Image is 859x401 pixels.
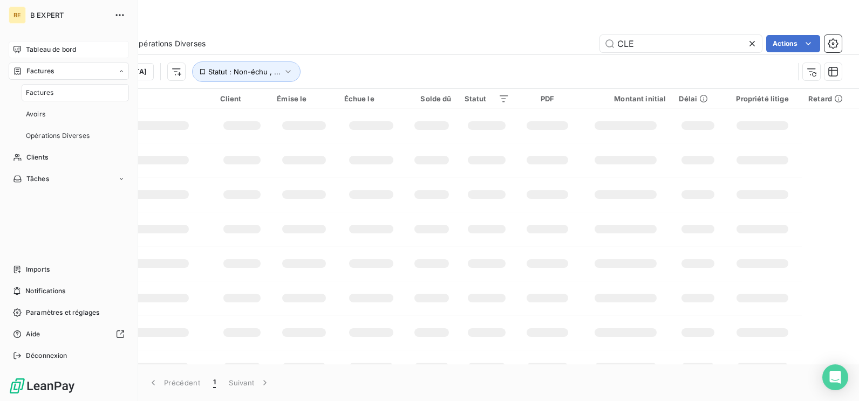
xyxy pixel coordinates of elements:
[465,94,509,103] div: Statut
[222,371,277,394] button: Suivant
[808,94,853,103] div: Retard
[220,94,264,103] div: Client
[30,11,108,19] span: B EXPERT
[26,351,67,361] span: Déconnexion
[141,371,207,394] button: Précédent
[822,364,848,390] div: Open Intercom Messenger
[9,326,129,343] a: Aide
[277,94,331,103] div: Émise le
[26,329,40,339] span: Aide
[207,371,222,394] button: 1
[26,265,50,274] span: Imports
[9,6,26,24] div: BE
[25,286,65,296] span: Notifications
[600,35,762,52] input: Rechercher
[208,67,281,76] span: Statut : Non-échu , ...
[585,94,666,103] div: Montant initial
[26,88,53,98] span: Factures
[344,94,399,103] div: Échue le
[213,377,216,388] span: 1
[26,131,90,141] span: Opérations Diverses
[26,45,76,54] span: Tableau de bord
[26,308,99,317] span: Paramètres et réglages
[9,377,76,395] img: Logo LeanPay
[412,94,452,103] div: Solde dû
[730,94,795,103] div: Propriété litige
[26,153,48,162] span: Clients
[766,35,820,52] button: Actions
[26,109,45,119] span: Avoirs
[133,38,206,49] span: Opérations Diverses
[26,174,49,184] span: Tâches
[192,61,301,82] button: Statut : Non-échu , ...
[522,94,572,103] div: PDF
[679,94,717,103] div: Délai
[26,66,54,76] span: Factures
